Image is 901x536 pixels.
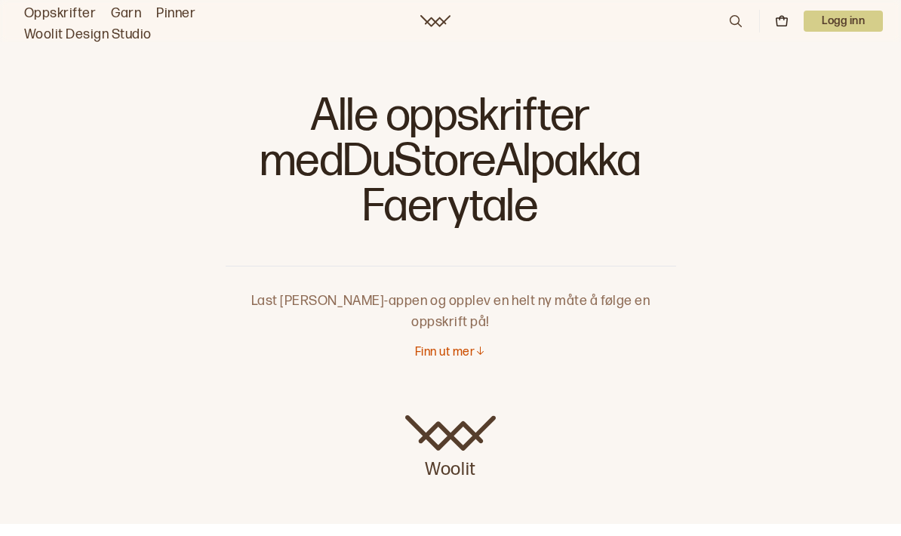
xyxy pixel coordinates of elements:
button: Finn ut mer [415,345,486,361]
h1: Alle oppskrifter med DuStoreAlpakka Faerytale [226,91,676,242]
p: Finn ut mer [415,345,475,361]
p: Last [PERSON_NAME]-appen og opplev en helt ny måte å følge en oppskrift på! [226,266,676,333]
a: Woolit [420,15,450,27]
p: Logg inn [804,11,883,32]
button: User dropdown [804,11,883,32]
a: Woolit [405,415,496,482]
a: Woolit Design Studio [24,24,152,45]
img: Woolit [405,415,496,451]
p: Woolit [405,451,496,482]
a: Pinner [156,3,195,24]
a: Oppskrifter [24,3,96,24]
a: Garn [111,3,141,24]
